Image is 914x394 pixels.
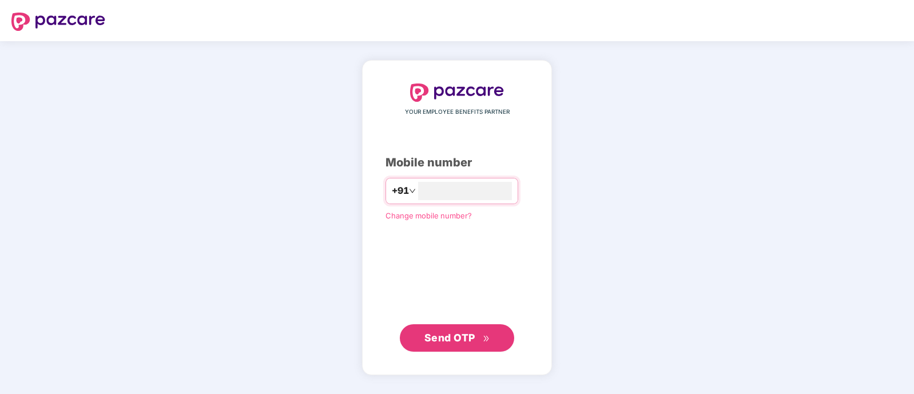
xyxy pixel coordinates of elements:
[424,332,475,344] span: Send OTP
[410,83,504,102] img: logo
[386,154,528,172] div: Mobile number
[405,108,510,117] span: YOUR EMPLOYEE BENEFITS PARTNER
[400,324,514,352] button: Send OTPdouble-right
[386,211,472,220] a: Change mobile number?
[483,335,490,343] span: double-right
[409,188,416,194] span: down
[11,13,105,31] img: logo
[392,184,409,198] span: +91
